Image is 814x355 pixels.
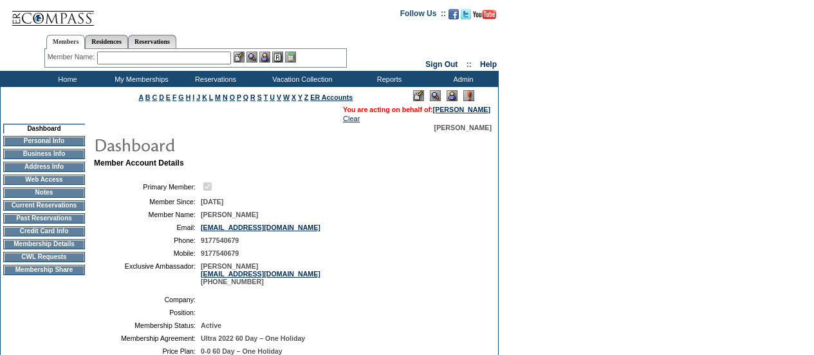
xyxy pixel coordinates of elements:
a: Reservations [128,35,176,48]
img: Reservations [272,52,283,62]
img: Follow us on Twitter [461,9,471,19]
td: Credit Card Info [3,226,85,236]
a: [EMAIL_ADDRESS][DOMAIN_NAME] [201,270,320,278]
td: Exclusive Ambassador: [99,262,196,285]
a: X [291,93,296,101]
td: Address Info [3,162,85,172]
a: H [186,93,191,101]
a: O [230,93,235,101]
span: [PERSON_NAME] [PHONE_NUMBER] [201,262,320,285]
img: View [246,52,257,62]
td: Vacation Collection [251,71,351,87]
td: Personal Info [3,136,85,146]
span: [PERSON_NAME] [434,124,492,131]
td: Phone: [99,236,196,244]
img: pgTtlDashboard.gif [93,131,351,157]
span: 9177540679 [201,236,239,244]
td: Membership Agreement: [99,334,196,342]
a: J [196,93,200,101]
a: [EMAIL_ADDRESS][DOMAIN_NAME] [201,224,320,231]
td: Current Reservations [3,200,85,211]
b: Member Account Details [94,158,184,168]
span: :: [467,60,472,69]
td: Member Name: [99,211,196,218]
a: M [215,93,221,101]
td: Admin [425,71,499,87]
td: My Memberships [103,71,177,87]
a: Members [46,35,86,49]
td: Notes [3,187,85,198]
td: Price Plan: [99,347,196,355]
span: Ultra 2022 60 Day – One Holiday [201,334,305,342]
a: S [257,93,262,101]
a: T [264,93,268,101]
img: b_calculator.gif [285,52,296,62]
a: Clear [343,115,360,122]
td: Reports [351,71,425,87]
img: Impersonate [259,52,270,62]
img: Subscribe to our YouTube Channel [473,10,496,19]
span: [DATE] [201,198,223,206]
a: V [277,93,281,101]
td: Business Info [3,149,85,159]
a: A [139,93,143,101]
td: Membership Details [3,239,85,249]
a: I [192,93,194,101]
td: Mobile: [99,249,196,257]
span: 9177540679 [201,249,239,257]
td: Follow Us :: [400,8,446,23]
span: [PERSON_NAME] [201,211,258,218]
td: Home [29,71,103,87]
td: Reservations [177,71,251,87]
a: Become our fan on Facebook [449,13,459,21]
a: D [159,93,164,101]
a: E [166,93,171,101]
a: ER Accounts [310,93,353,101]
img: Become our fan on Facebook [449,9,459,19]
td: Past Reservations [3,213,85,224]
img: Log Concern/Member Elevation [463,90,474,101]
a: Z [304,93,309,101]
img: Edit Mode [413,90,424,101]
td: Member Since: [99,198,196,206]
td: Membership Status: [99,321,196,329]
td: Primary Member: [99,180,196,193]
a: N [223,93,228,101]
td: Web Access [3,175,85,185]
a: Subscribe to our YouTube Channel [473,13,496,21]
a: Residences [85,35,128,48]
a: Follow us on Twitter [461,13,471,21]
a: L [209,93,213,101]
img: b_edit.gif [234,52,245,62]
span: Active [201,321,221,329]
td: Dashboard [3,124,85,133]
a: C [152,93,157,101]
img: Impersonate [447,90,458,101]
a: U [270,93,275,101]
span: You are acting on behalf of: [343,106,490,113]
a: B [145,93,151,101]
a: W [283,93,290,101]
a: G [178,93,183,101]
a: Sign Out [425,60,458,69]
span: 0-0 60 Day – One Holiday [201,347,282,355]
a: [PERSON_NAME] [433,106,490,113]
a: Y [298,93,302,101]
td: Position: [99,309,196,316]
img: View Mode [430,90,441,101]
a: F [172,93,177,101]
td: CWL Requests [3,252,85,262]
td: Email: [99,224,196,231]
a: K [202,93,207,101]
a: P [237,93,241,101]
td: Company: [99,296,196,303]
a: R [250,93,255,101]
a: Help [480,60,497,69]
div: Member Name: [48,52,97,62]
a: Q [243,93,248,101]
td: Membership Share [3,265,85,275]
